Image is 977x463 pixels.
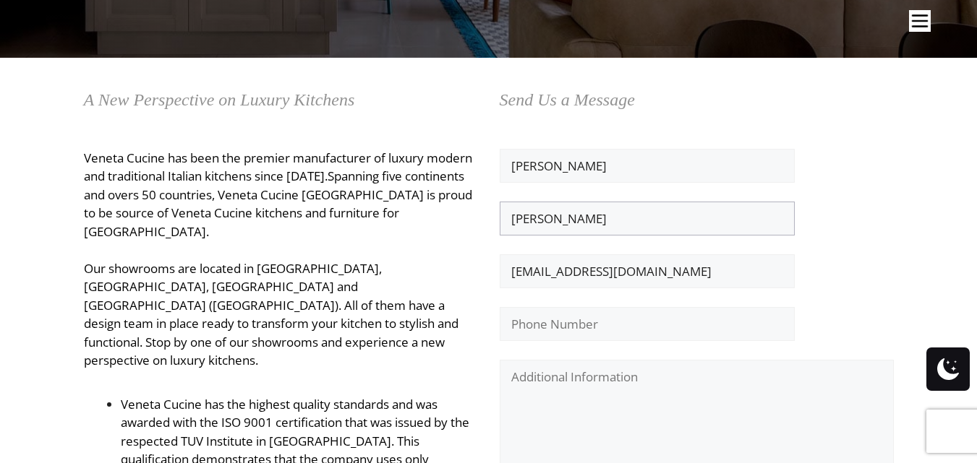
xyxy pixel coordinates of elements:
[84,260,458,369] span: Our showrooms are located in [GEOGRAPHIC_DATA], [GEOGRAPHIC_DATA], [GEOGRAPHIC_DATA] and [GEOGRAP...
[84,150,472,185] span: Veneta Cucine has been the premier manufacturer of luxury modern and traditional Italian kitchens...
[500,149,795,183] input: First name
[84,90,355,109] span: A New Perspective on Luxury Kitchens
[500,307,795,342] input: Phone Number
[500,202,795,236] input: Last name
[909,10,931,32] img: burger-menu-svgrepo-com-30x30.jpg
[84,168,472,240] span: Spanning five continents and overs 50 countries, Veneta Cucine [GEOGRAPHIC_DATA] is proud to be s...
[500,90,635,109] span: Send Us a Message
[500,254,795,289] input: E-mail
